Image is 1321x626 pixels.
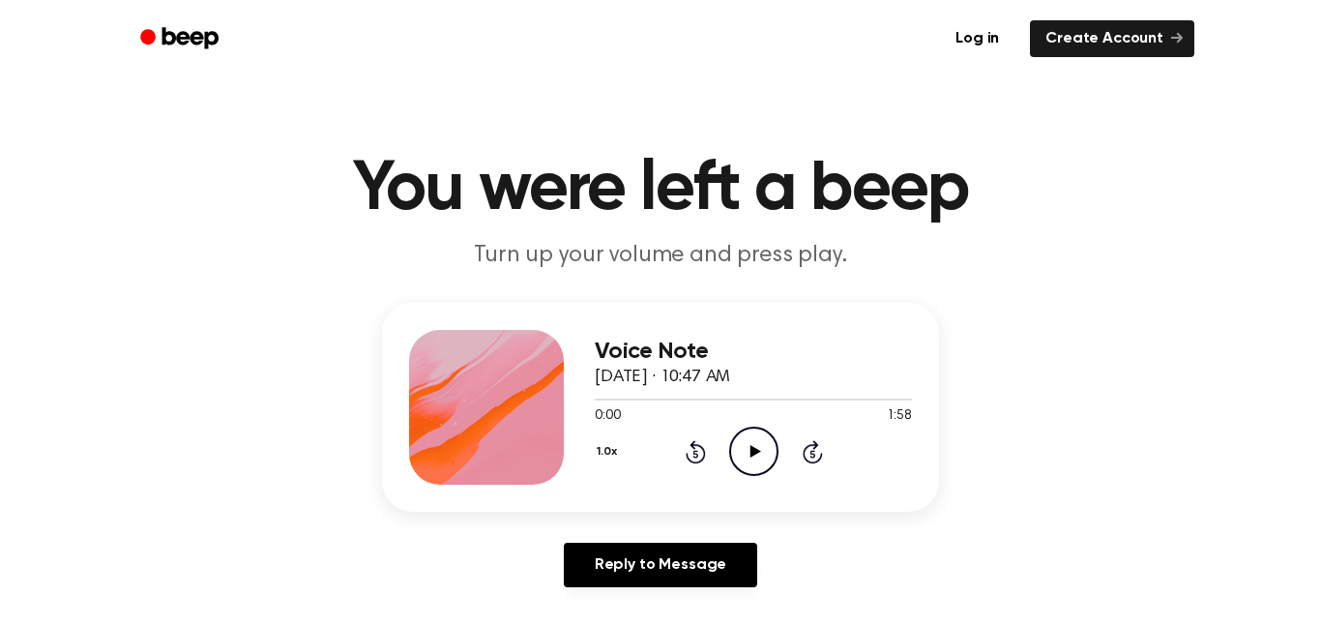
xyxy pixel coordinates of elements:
[165,155,1156,224] h1: You were left a beep
[595,406,620,427] span: 0:00
[595,339,912,365] h3: Voice Note
[595,435,624,468] button: 1.0x
[564,543,757,587] a: Reply to Message
[936,16,1018,61] a: Log in
[127,20,236,58] a: Beep
[1030,20,1194,57] a: Create Account
[595,369,730,386] span: [DATE] · 10:47 AM
[289,240,1032,272] p: Turn up your volume and press play.
[887,406,912,427] span: 1:58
